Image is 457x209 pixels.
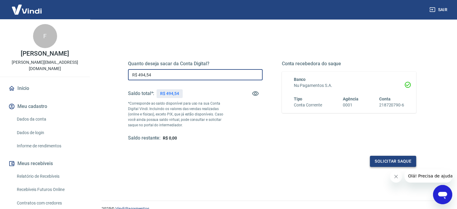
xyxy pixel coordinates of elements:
[14,170,83,183] a: Relatório de Recebíveis
[294,82,404,89] h6: Nu Pagamentos S.A.
[163,136,177,140] span: R$ 0,00
[294,77,306,82] span: Banco
[7,0,46,19] img: Vindi
[4,4,50,9] span: Olá! Precisa de ajuda?
[128,135,160,141] h5: Saldo restante:
[282,61,416,67] h5: Conta recebedora do saque
[379,97,391,101] span: Conta
[379,102,404,108] h6: 218720790-6
[160,91,179,97] p: R$ 494,54
[33,24,57,48] div: F
[128,61,263,67] h5: Quanto deseja sacar da Conta Digital?
[294,97,303,101] span: Tipo
[7,100,83,113] button: Meu cadastro
[428,4,450,15] button: Sair
[14,127,83,139] a: Dados de login
[404,169,452,183] iframe: Mensagem da empresa
[343,97,358,101] span: Agência
[343,102,358,108] h6: 0001
[294,102,322,108] h6: Conta Corrente
[21,51,69,57] p: [PERSON_NAME]
[14,113,83,125] a: Dados da conta
[370,156,416,167] button: Solicitar saque
[433,185,452,204] iframe: Botão para abrir a janela de mensagens
[14,140,83,152] a: Informe de rendimentos
[128,91,154,97] h5: Saldo total*:
[128,101,229,128] p: *Corresponde ao saldo disponível para uso na sua Conta Digital Vindi. Incluindo os valores das ve...
[390,171,402,183] iframe: Fechar mensagem
[14,183,83,196] a: Recebíveis Futuros Online
[5,59,85,72] p: [PERSON_NAME][EMAIL_ADDRESS][DOMAIN_NAME]
[7,82,83,95] a: Início
[7,157,83,170] button: Meus recebíveis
